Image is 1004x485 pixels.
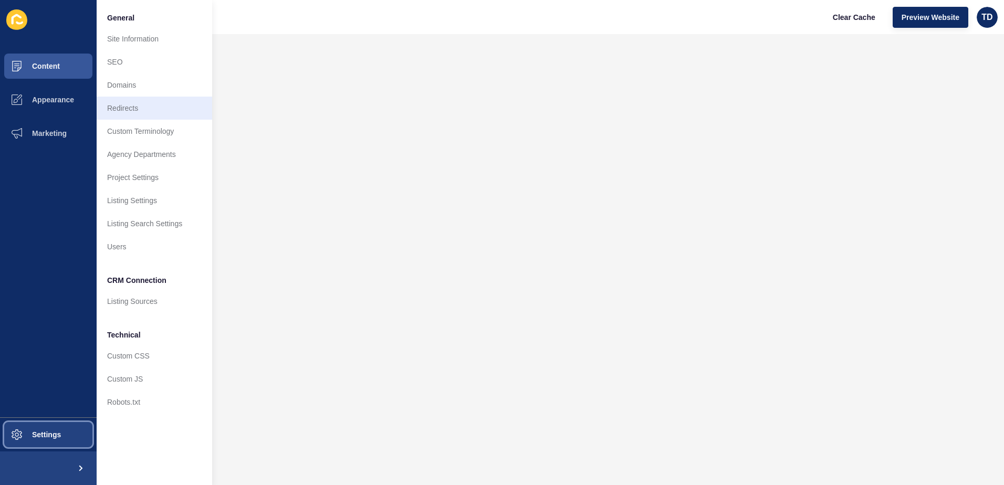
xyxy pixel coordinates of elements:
a: Domains [97,73,212,97]
a: Redirects [97,97,212,120]
a: Listing Settings [97,189,212,212]
a: Custom Terminology [97,120,212,143]
a: Users [97,235,212,258]
span: TD [981,12,992,23]
a: Agency Departments [97,143,212,166]
a: Project Settings [97,166,212,189]
a: Listing Search Settings [97,212,212,235]
span: Preview Website [902,12,959,23]
a: Custom CSS [97,344,212,367]
span: General [107,13,134,23]
button: Preview Website [893,7,968,28]
span: Clear Cache [833,12,875,23]
button: Clear Cache [824,7,884,28]
a: Robots.txt [97,391,212,414]
a: Custom JS [97,367,212,391]
a: Site Information [97,27,212,50]
span: CRM Connection [107,275,166,286]
a: SEO [97,50,212,73]
span: Technical [107,330,141,340]
a: Listing Sources [97,290,212,313]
